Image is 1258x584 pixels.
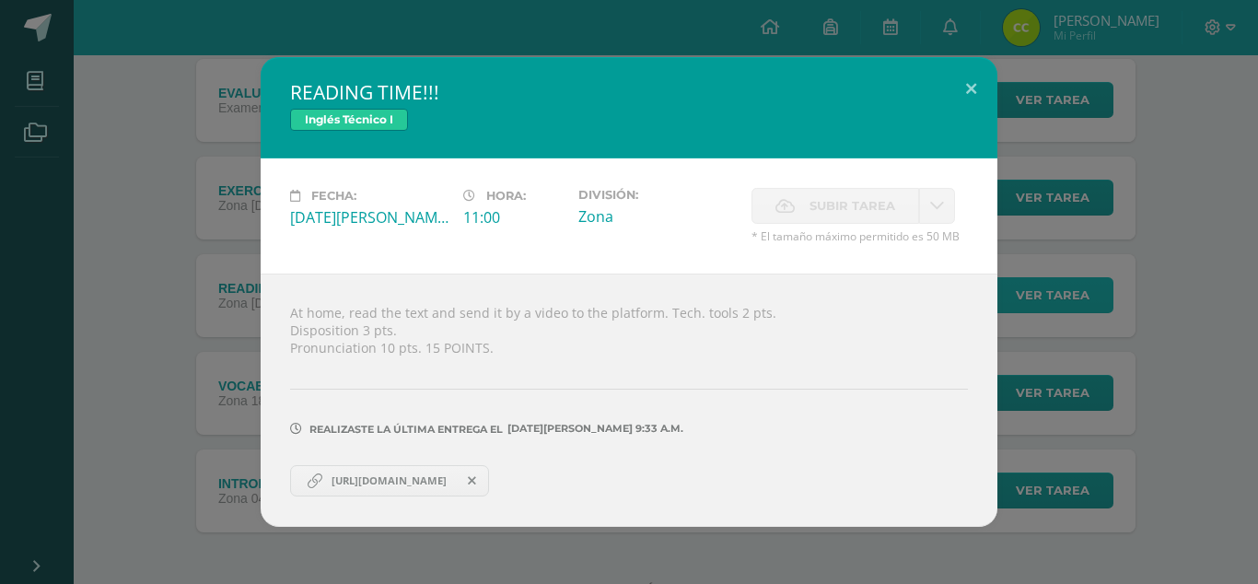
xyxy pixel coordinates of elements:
a: La fecha de entrega ha expirado [919,188,955,224]
span: Realizaste la última entrega el [309,423,503,436]
div: 11:00 [463,207,564,228]
span: Remover entrega [457,471,488,491]
span: * El tamaño máximo permitido es 50 MB [751,228,968,244]
span: [DATE][PERSON_NAME] 9:33 a.m. [503,428,683,429]
span: Hora: [486,189,526,203]
div: Zona [578,206,737,227]
span: [URL][DOMAIN_NAME] [322,473,456,488]
div: [DATE][PERSON_NAME] [290,207,448,228]
label: La fecha de entrega ha expirado [751,188,919,224]
span: Inglés Técnico I [290,109,408,131]
div: At home, read the text and send it by a video to the platform. Tech. tools 2 pts. Disposition 3 p... [261,274,997,526]
span: Fecha: [311,189,356,203]
h2: READING TIME!!! [290,79,968,105]
a: [URL][DOMAIN_NAME] [290,465,489,496]
button: Close (Esc) [945,57,997,120]
span: Subir tarea [810,189,895,223]
label: División: [578,188,737,202]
